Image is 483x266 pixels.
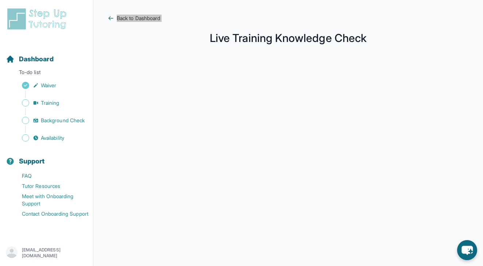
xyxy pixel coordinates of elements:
img: logo [6,7,71,31]
a: Background Check [6,115,93,126]
a: FAQ [6,171,93,181]
span: Dashboard [19,54,54,64]
span: Training [41,99,59,107]
a: Availability [6,133,93,143]
span: Support [19,156,45,166]
span: Back to Dashboard [117,15,160,22]
a: Dashboard [6,54,54,64]
a: Contact Onboarding Support [6,209,93,219]
h1: Live Training Knowledge Check [108,34,468,42]
span: Waiver [41,82,56,89]
button: chat-button [457,240,477,260]
button: Dashboard [3,42,90,67]
span: Availability [41,134,64,142]
button: [EMAIL_ADDRESS][DOMAIN_NAME] [6,246,87,259]
span: Background Check [41,117,85,124]
a: Meet with Onboarding Support [6,191,93,209]
p: To-do list [3,69,90,79]
p: [EMAIL_ADDRESS][DOMAIN_NAME] [22,247,87,259]
a: Training [6,98,93,108]
a: Tutor Resources [6,181,93,191]
a: Back to Dashboard [108,15,468,22]
button: Support [3,144,90,169]
a: Waiver [6,80,93,90]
